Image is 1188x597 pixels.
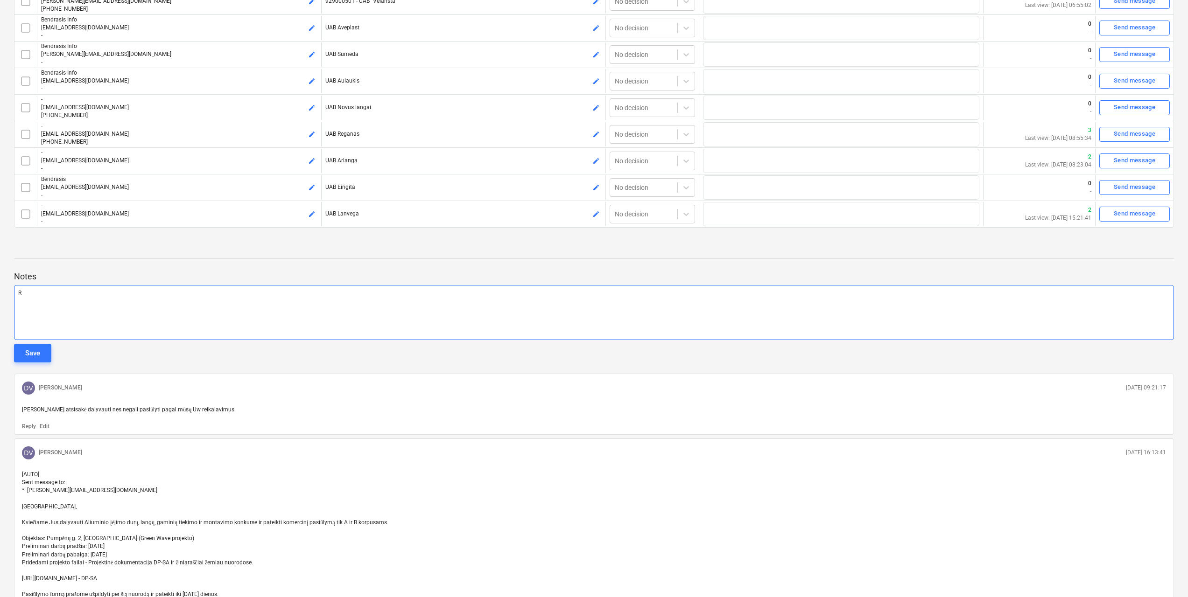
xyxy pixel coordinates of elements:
[1025,134,1091,142] p: Last view: [DATE] 08:55:34
[41,149,317,157] p: -
[41,218,317,226] p: -
[41,69,317,77] p: Bendrasis Info
[1088,108,1091,116] p: -
[592,77,600,85] span: edit
[40,423,49,430] button: Edit
[308,51,316,58] span: edit
[1025,214,1091,222] p: Last view: [DATE] 15:21:41
[592,210,600,218] span: edit
[22,382,35,395] div: Dovydas Vaicius
[1114,22,1155,33] div: Send message
[1088,100,1091,108] p: 0
[1114,102,1155,113] div: Send message
[1114,182,1155,193] div: Send message
[308,157,316,165] span: edit
[41,16,317,24] p: Bendrasis Info
[1088,187,1091,195] p: -
[1099,21,1170,35] button: Send message
[41,157,129,164] span: [EMAIL_ADDRESS][DOMAIN_NAME]
[325,183,602,191] p: UAB Eirigita
[41,138,317,146] p: [PHONE_NUMBER]
[1025,153,1091,161] p: 2
[41,175,317,183] p: Bendrasis
[1025,126,1091,134] p: 3
[1088,73,1091,81] p: 0
[1088,81,1091,89] p: -
[41,131,129,137] span: [EMAIL_ADDRESS][DOMAIN_NAME]
[1114,129,1155,139] div: Send message
[41,111,317,119] p: [PHONE_NUMBER]
[1099,127,1170,142] button: Send message
[592,184,600,191] span: edit
[308,210,316,218] span: edit
[325,77,602,85] p: UAB Aulaukis
[1114,155,1155,166] div: Send message
[308,131,316,138] span: edit
[1025,1,1091,9] p: Last view: [DATE] 06:55:02
[1088,28,1091,36] p: -
[41,85,317,93] p: -
[1099,180,1170,195] button: Send message
[308,184,316,191] span: edit
[592,51,600,58] span: edit
[1141,552,1188,597] iframe: Chat Widget
[1099,74,1170,89] button: Send message
[1088,180,1091,187] p: 0
[308,77,316,85] span: edit
[1099,153,1170,168] button: Send message
[592,131,600,138] span: edit
[22,446,35,459] div: Dovydas Vaicius
[41,191,317,199] p: -
[1099,207,1170,222] button: Send message
[24,384,33,392] span: DV
[22,406,236,413] span: [PERSON_NAME] atsisakė dalyvauti nes negali pasiūlyti pagal mūsų Uw reikalavimus.
[592,157,600,165] span: edit
[41,96,317,104] p: -
[1088,20,1091,28] p: 0
[25,347,40,359] div: Save
[325,157,602,165] p: UAB Arlanga
[39,449,82,457] p: [PERSON_NAME]
[41,122,317,130] p: -
[41,24,129,31] span: [EMAIL_ADDRESS][DOMAIN_NAME]
[1099,47,1170,62] button: Send message
[325,24,602,32] p: UAB Aveplast
[325,210,602,218] p: UAB Lanvega
[14,344,51,362] button: Save
[41,202,317,210] p: -
[22,423,36,430] button: Reply
[1088,55,1091,62] p: -
[1088,47,1091,55] p: 0
[39,384,82,392] p: [PERSON_NAME]
[1114,208,1155,219] div: Send message
[1126,384,1166,392] p: [DATE] 09:21:17
[41,51,171,57] span: [PERSON_NAME][EMAIL_ADDRESS][DOMAIN_NAME]
[325,130,602,138] p: UAB Reganas
[1114,49,1155,60] div: Send message
[1114,76,1155,86] div: Send message
[41,58,317,66] p: -
[592,104,600,111] span: edit
[41,77,129,84] span: [EMAIL_ADDRESS][DOMAIN_NAME]
[24,449,33,457] span: DV
[41,104,129,111] span: [EMAIL_ADDRESS][DOMAIN_NAME]
[325,104,602,111] p: UAB Novus langai
[325,50,602,58] p: UAB Sumeda
[41,184,129,190] span: [EMAIL_ADDRESS][DOMAIN_NAME]
[592,24,600,32] span: edit
[18,290,21,296] span: R
[41,32,317,40] p: -
[308,104,316,111] span: edit
[308,24,316,32] span: edit
[41,5,317,13] p: [PHONE_NUMBER]
[41,165,317,173] p: -
[14,271,1174,282] p: Notes
[1099,100,1170,115] button: Send message
[1025,206,1091,214] p: 2
[41,42,317,50] p: Bendrasis Info
[1025,161,1091,169] p: Last view: [DATE] 08:23:04
[41,210,129,217] span: [EMAIL_ADDRESS][DOMAIN_NAME]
